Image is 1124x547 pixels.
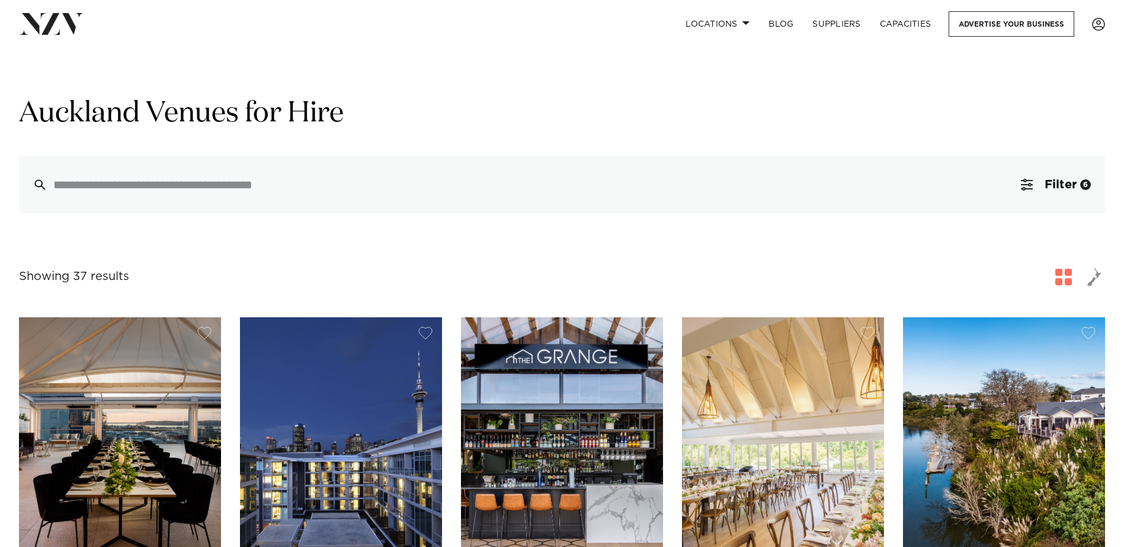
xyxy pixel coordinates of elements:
[19,95,1105,133] h1: Auckland Venues for Hire
[1080,179,1091,190] div: 6
[949,11,1074,37] a: Advertise your business
[19,268,129,286] div: Showing 37 results
[1045,179,1077,191] span: Filter
[676,11,759,37] a: Locations
[759,11,803,37] a: BLOG
[19,13,84,34] img: nzv-logo.png
[870,11,941,37] a: Capacities
[1007,156,1105,213] button: Filter6
[803,11,870,37] a: SUPPLIERS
